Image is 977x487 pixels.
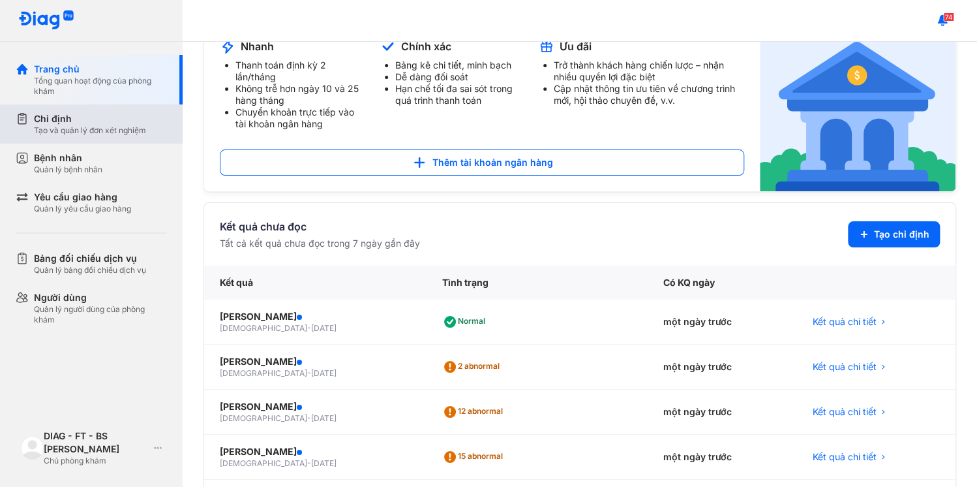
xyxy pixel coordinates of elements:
span: [DATE] [311,458,337,468]
span: - [307,368,311,378]
span: - [307,413,311,423]
span: Kết quả chi tiết [813,360,877,373]
div: Bệnh nhân [34,151,102,165]
div: Chính xác [401,39,451,54]
span: [DEMOGRAPHIC_DATA] [220,413,307,423]
button: Thêm tài khoản ngân hàng [220,149,744,176]
span: - [307,323,311,333]
span: Kết quả chi tiết [813,315,877,328]
span: 74 [943,12,954,22]
li: Bảng kê chi tiết, minh bạch [395,59,522,71]
div: Nhanh [241,39,274,54]
li: Không trễ hơn ngày 10 và 25 hàng tháng [235,83,364,106]
span: [DEMOGRAPHIC_DATA] [220,458,307,468]
li: Dễ dàng đối soát [395,71,522,83]
span: [DEMOGRAPHIC_DATA] [220,368,307,378]
span: [DATE] [311,413,337,423]
div: một ngày trước [648,345,798,390]
div: Trang chủ [34,63,167,76]
div: Chủ phòng khám [44,456,149,466]
div: Người dùng [34,291,167,304]
img: logo [18,10,74,31]
div: Ưu đãi [560,39,592,54]
div: Chỉ định [34,112,146,125]
li: Chuyển khoản trực tiếp vào tài khoản ngân hàng [235,106,364,130]
img: account-announcement [220,39,235,54]
span: Tạo chỉ định [874,228,929,241]
div: 2 abnormal [442,356,505,377]
div: Quản lý bệnh nhân [34,165,102,175]
span: [DATE] [311,323,337,333]
div: một ngày trước [648,435,798,480]
div: Tổng quan hoạt động của phòng khám [34,76,167,97]
span: Kết quả chi tiết [813,405,877,418]
img: account-announcement [538,39,554,54]
div: Tất cả kết quả chưa đọc trong 7 ngày gần đây [220,237,420,250]
div: [PERSON_NAME] [220,400,411,413]
div: 12 abnormal [442,401,508,422]
div: một ngày trước [648,300,798,345]
img: account-announcement [380,39,396,54]
div: Có KQ ngày [648,266,798,300]
span: [DEMOGRAPHIC_DATA] [220,323,307,333]
div: DIAG - FT - BS [PERSON_NAME] [44,430,149,456]
div: Kết quả chưa đọc [220,219,420,234]
div: [PERSON_NAME] [220,355,411,368]
div: một ngày trước [648,390,798,435]
div: Yêu cầu giao hàng [34,191,131,204]
li: Trở thành khách hàng chiến lược – nhận nhiều quyền lợi đặc biệt [554,59,744,83]
div: Kết quả [204,266,427,300]
span: [DATE] [311,368,337,378]
div: Normal [442,311,490,332]
div: Tình trạng [427,266,648,300]
div: Quản lý bảng đối chiếu dịch vụ [34,265,146,275]
li: Hạn chế tối đa sai sót trong quá trình thanh toán [395,83,522,106]
div: Quản lý yêu cầu giao hàng [34,204,131,214]
div: [PERSON_NAME] [220,310,411,323]
div: 15 abnormal [442,447,508,467]
span: - [307,458,311,468]
button: Tạo chỉ định [848,221,940,247]
div: [PERSON_NAME] [220,445,411,458]
img: logo [21,436,44,459]
span: Kết quả chi tiết [813,450,877,463]
li: Thanh toán định kỳ 2 lần/tháng [235,59,364,83]
div: Quản lý người dùng của phòng khám [34,304,167,325]
li: Cập nhật thông tin ưu tiên về chương trình mới, hội thảo chuyên đề, v.v. [554,83,744,106]
div: Bảng đối chiếu dịch vụ [34,252,146,265]
div: Tạo và quản lý đơn xét nghiệm [34,125,146,136]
